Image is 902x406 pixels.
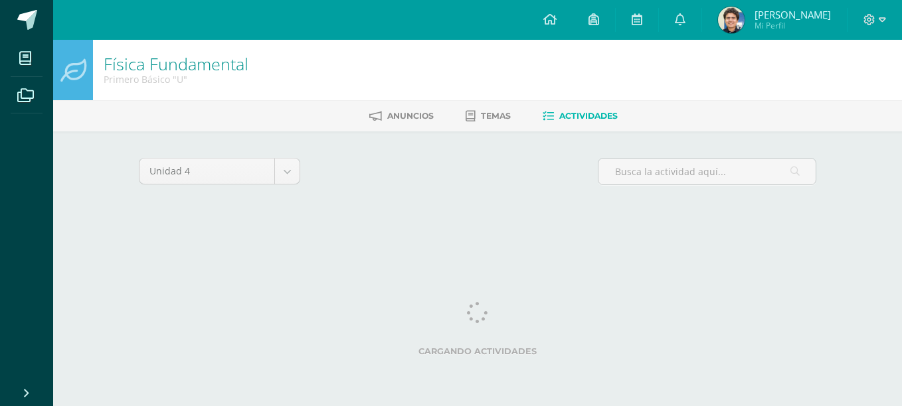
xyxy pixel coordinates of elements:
span: Mi Perfil [755,20,831,31]
input: Busca la actividad aquí... [598,159,816,184]
h1: Física Fundamental [104,54,248,73]
span: Actividades [559,111,618,121]
span: Unidad 4 [149,159,264,184]
a: Unidad 4 [139,159,300,184]
label: Cargando actividades [139,346,816,356]
span: [PERSON_NAME] [755,8,831,21]
div: Primero Básico 'U' [104,73,248,86]
img: 8b54395d0a965ce839b636f663ee1b4e.png [718,7,745,33]
a: Física Fundamental [104,52,248,75]
a: Actividades [543,105,618,127]
span: Anuncios [387,111,434,121]
span: Temas [481,111,511,121]
a: Temas [466,105,511,127]
a: Anuncios [369,105,434,127]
